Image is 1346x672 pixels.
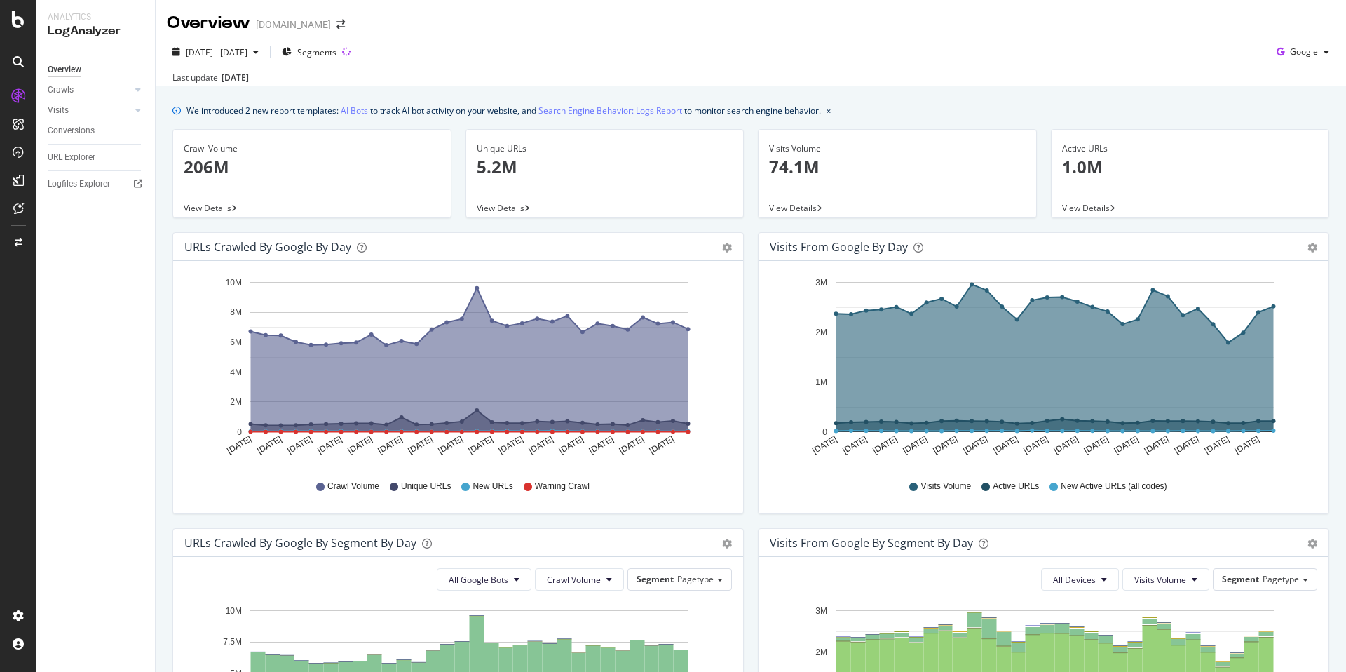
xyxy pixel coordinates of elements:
text: 3M [815,606,827,616]
text: [DATE] [346,434,374,456]
span: Warning Crawl [535,481,590,492]
a: Overview [48,62,145,77]
text: [DATE] [587,434,616,456]
text: [DATE] [437,434,465,456]
span: Segments [297,46,336,58]
div: [DATE] [222,72,249,84]
text: [DATE] [871,434,899,456]
span: Visits Volume [1134,574,1186,586]
a: Visits [48,103,131,118]
div: arrow-right-arrow-left [336,20,345,29]
button: [DATE] - [DATE] [167,41,264,63]
div: LogAnalyzer [48,23,144,39]
text: [DATE] [618,434,646,456]
span: All Google Bots [449,574,508,586]
span: View Details [184,202,231,214]
div: Visits from Google By Segment By Day [770,536,973,550]
div: Overview [167,11,250,35]
span: Pagetype [677,573,714,585]
text: 6M [230,337,242,347]
span: Segment [1222,573,1259,585]
span: Unique URLs [401,481,451,492]
p: 74.1M [769,155,1026,179]
p: 5.2M [477,155,733,179]
text: 3M [815,278,827,288]
span: New Active URLs (all codes) [1061,481,1167,492]
div: gear [722,243,732,253]
text: [DATE] [497,434,525,456]
span: [DATE] - [DATE] [186,46,247,58]
div: gear [1307,539,1317,549]
div: gear [1307,243,1317,253]
text: 7.5M [223,637,242,647]
text: [DATE] [1113,434,1141,456]
text: [DATE] [315,434,344,456]
text: 2M [230,397,242,407]
text: 0 [237,427,242,437]
text: 1M [815,377,827,387]
div: URLs Crawled by Google By Segment By Day [184,536,416,550]
a: Conversions [48,123,145,138]
p: 1.0M [1062,155,1319,179]
span: Crawl Volume [547,574,601,586]
text: 10M [226,278,242,288]
text: [DATE] [467,434,495,456]
svg: A chart. [184,272,732,467]
svg: A chart. [770,272,1317,467]
div: Logfiles Explorer [48,177,110,191]
a: Logfiles Explorer [48,177,145,191]
div: Analytics [48,11,144,23]
text: 10M [226,606,242,616]
text: [DATE] [285,434,313,456]
span: Google [1290,46,1318,58]
div: Visits from Google by day [770,240,908,254]
text: [DATE] [962,434,990,456]
div: Unique URLs [477,142,733,155]
button: Segments [276,41,342,63]
span: View Details [769,202,817,214]
text: [DATE] [1233,434,1261,456]
span: New URLs [473,481,512,492]
span: Segment [637,573,674,585]
text: 8M [230,308,242,318]
span: All Devices [1053,574,1096,586]
a: URL Explorer [48,150,145,165]
text: 2M [815,647,827,657]
span: Pagetype [1263,573,1299,585]
text: [DATE] [1052,434,1080,456]
text: [DATE] [1203,434,1231,456]
text: 4M [230,368,242,377]
text: [DATE] [1143,434,1171,456]
div: gear [722,539,732,549]
text: [DATE] [1173,434,1201,456]
p: 206M [184,155,440,179]
text: [DATE] [557,434,585,456]
div: Visits [48,103,69,118]
div: Visits Volume [769,142,1026,155]
text: 2M [815,328,827,337]
text: [DATE] [527,434,555,456]
button: All Google Bots [437,568,531,591]
div: We introduced 2 new report templates: to track AI bot activity on your website, and to monitor se... [186,103,821,118]
div: [DOMAIN_NAME] [256,18,331,32]
div: Crawl Volume [184,142,440,155]
text: [DATE] [376,434,405,456]
a: Search Engine Behavior: Logs Report [538,103,682,118]
span: View Details [477,202,524,214]
span: Visits Volume [920,481,971,492]
div: Crawls [48,83,74,98]
div: URL Explorer [48,150,95,165]
text: [DATE] [407,434,435,456]
text: [DATE] [992,434,1020,456]
a: AI Bots [341,103,368,118]
a: Crawls [48,83,131,98]
div: info banner [172,103,1329,118]
text: [DATE] [648,434,676,456]
button: Google [1271,41,1335,63]
span: Active URLs [993,481,1039,492]
span: Crawl Volume [327,481,379,492]
button: close banner [823,100,834,121]
button: All Devices [1041,568,1119,591]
